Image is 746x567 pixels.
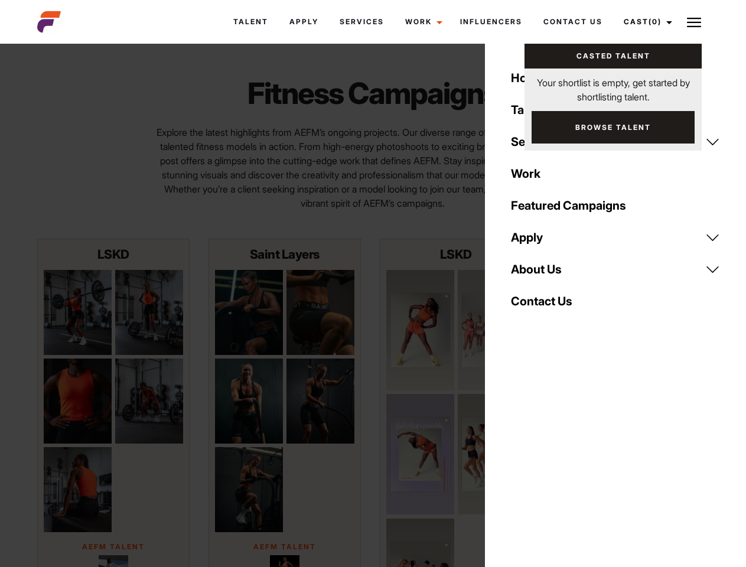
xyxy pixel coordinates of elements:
a: About Us [504,253,727,285]
p: AEFM Talent [215,542,354,552]
p: LSKD [386,245,526,264]
a: Work [395,6,449,38]
a: Contact Us [533,6,613,38]
a: Talent [504,94,727,126]
a: Browse Talent [532,111,695,144]
img: cropped-aefm-brand-fav-22-square.png [37,10,61,34]
a: Apply [279,6,329,38]
a: Apply [504,221,727,253]
h1: Fitness Campaigns [209,76,537,111]
a: Home [504,62,727,94]
span: (0) [649,17,662,26]
p: Your shortlist is empty, get started by shortlisting talent. [525,69,702,104]
a: Talent [223,6,279,38]
a: Services [329,6,395,38]
p: Explore the latest highlights from AEFM’s ongoing projects. Our diverse range of campaigns featur... [151,125,595,210]
img: Burger icon [687,15,701,30]
p: Saint Layers [215,245,354,264]
a: Cast(0) [613,6,679,38]
a: Work [504,158,727,190]
a: Contact Us [504,285,727,317]
p: LSKD [44,245,183,264]
a: Services [504,126,727,158]
a: Influencers [449,6,533,38]
a: Featured Campaigns [504,190,727,221]
a: Casted Talent [525,44,702,69]
p: AEFM Talent [44,542,183,552]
